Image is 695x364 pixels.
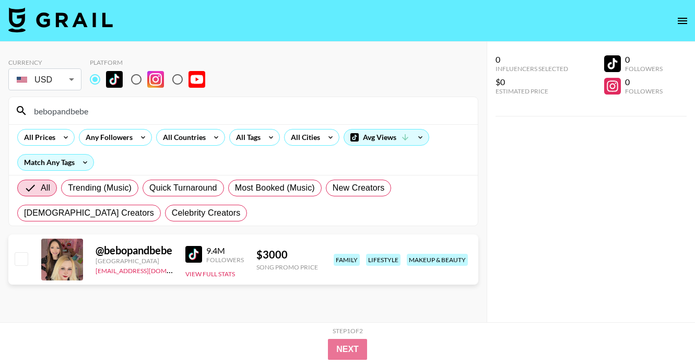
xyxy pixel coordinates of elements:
[18,155,93,170] div: Match Any Tags
[10,71,79,89] div: USD
[496,87,568,95] div: Estimated Price
[90,58,214,66] div: Platform
[407,254,468,266] div: makeup & beauty
[235,182,315,194] span: Most Booked (Music)
[96,257,173,265] div: [GEOGRAPHIC_DATA]
[643,312,682,351] iframe: Drift Widget Chat Controller
[333,182,385,194] span: New Creators
[625,87,663,95] div: Followers
[157,130,208,145] div: All Countries
[96,265,201,275] a: [EMAIL_ADDRESS][DOMAIN_NAME]
[106,71,123,88] img: TikTok
[625,54,663,65] div: 0
[68,182,132,194] span: Trending (Music)
[230,130,263,145] div: All Tags
[206,256,244,264] div: Followers
[24,207,154,219] span: [DEMOGRAPHIC_DATA] Creators
[256,248,318,261] div: $ 3000
[18,130,57,145] div: All Prices
[149,182,217,194] span: Quick Turnaround
[41,182,50,194] span: All
[206,245,244,256] div: 9.4M
[8,58,81,66] div: Currency
[496,77,568,87] div: $0
[328,339,367,360] button: Next
[8,7,113,32] img: Grail Talent
[344,130,429,145] div: Avg Views
[366,254,400,266] div: lifestyle
[189,71,205,88] img: YouTube
[625,77,663,87] div: 0
[672,10,693,31] button: open drawer
[496,65,568,73] div: Influencers Selected
[256,263,318,271] div: Song Promo Price
[185,270,235,278] button: View Full Stats
[285,130,322,145] div: All Cities
[334,254,360,266] div: family
[172,207,241,219] span: Celebrity Creators
[79,130,135,145] div: Any Followers
[147,71,164,88] img: Instagram
[625,65,663,73] div: Followers
[96,244,173,257] div: @ bebopandbebe
[28,102,472,119] input: Search by User Name
[333,327,363,335] div: Step 1 of 2
[496,54,568,65] div: 0
[185,246,202,263] img: TikTok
